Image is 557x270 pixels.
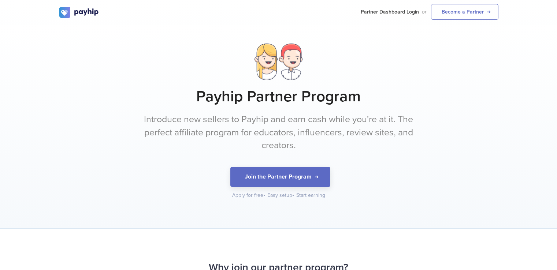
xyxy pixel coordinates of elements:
[141,113,416,152] p: Introduce new sellers to Payhip and earn cash while you're at it. The perfect affiliate program f...
[255,44,277,80] img: lady.png
[267,192,295,199] div: Easy setup
[59,7,99,18] img: logo.svg
[292,192,294,198] span: •
[296,192,325,199] div: Start earning
[263,192,265,198] span: •
[232,192,266,199] div: Apply for free
[59,87,498,106] h1: Payhip Partner Program
[431,4,498,20] a: Become a Partner
[279,44,302,80] img: dude.png
[230,167,330,187] button: Join the Partner Program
